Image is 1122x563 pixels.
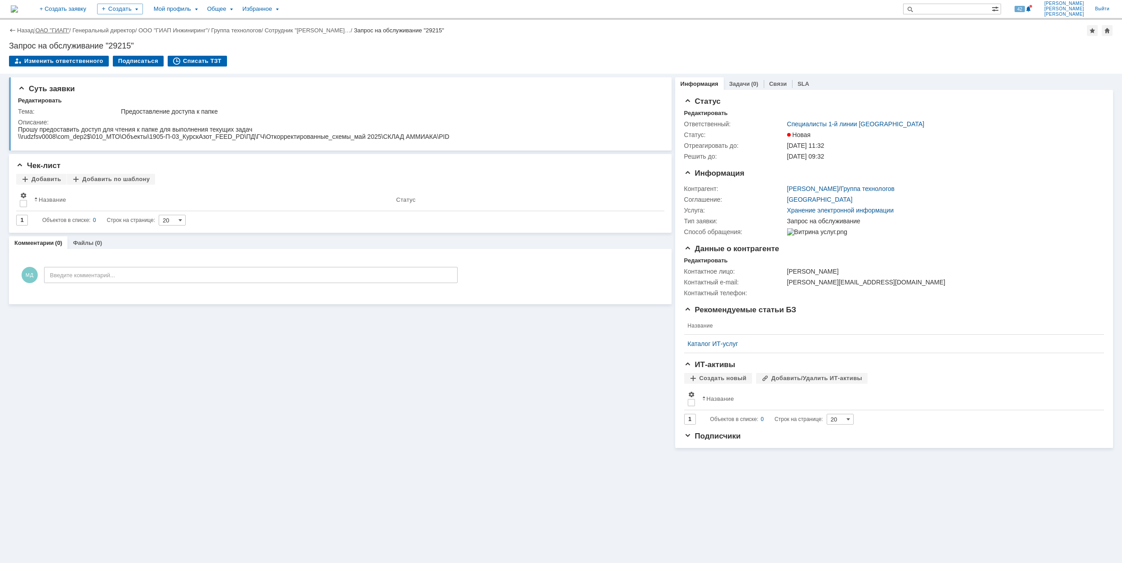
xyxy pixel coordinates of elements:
a: Группа технологов [841,185,895,192]
div: | [34,27,35,33]
span: Расширенный поиск [992,4,1001,13]
span: Подписчики [684,432,741,440]
div: Статус [396,196,415,203]
div: Тип заявки: [684,217,785,225]
a: Связи [769,80,787,87]
span: ИТ-активы [684,360,735,369]
div: Запрос на обслуживание "29215" [354,27,444,34]
a: [PERSON_NAME] [787,185,839,192]
span: Настройки [20,192,27,199]
div: Название [707,395,734,402]
th: Название [31,188,392,211]
span: [DATE] 11:32 [787,142,824,149]
div: (0) [751,80,758,87]
span: Данные о контрагенте [684,244,779,253]
div: / [265,27,354,34]
div: / [36,27,73,34]
div: Редактировать [684,257,728,264]
div: Редактировать [684,110,728,117]
div: Отреагировать до: [684,142,785,149]
a: Генеральный директор [72,27,135,34]
a: Файлы [73,239,93,246]
div: Сделать домашней страницей [1102,25,1113,36]
div: Статус: [684,131,785,138]
div: (0) [95,239,102,246]
a: Назад [17,27,34,34]
div: 0 [93,215,96,226]
div: / [72,27,138,34]
a: Специалисты 1-й линии [GEOGRAPHIC_DATA] [787,120,925,128]
div: Запрос на обслуживание [787,217,1098,225]
a: Хранение электронной информации [787,207,894,214]
div: / [138,27,211,34]
img: logo [11,5,18,13]
th: Название [699,387,1097,410]
div: Тема: [18,108,119,115]
span: Объектов в списке: [710,416,758,422]
a: Комментарии [14,239,54,246]
div: Добавить в избранное [1087,25,1098,36]
div: Контактный e-mail: [684,279,785,286]
span: Суть заявки [18,84,75,93]
div: [PERSON_NAME][EMAIL_ADDRESS][DOMAIN_NAME] [787,279,1098,286]
span: Объектов в списке: [42,217,90,223]
div: Запрос на обслуживание "29215" [9,41,1113,50]
a: Сотрудник "[PERSON_NAME]… [265,27,351,34]
div: (0) [55,239,62,246]
div: [PERSON_NAME] [787,268,1098,275]
div: 0 [761,414,764,425]
i: Строк на странице: [42,215,155,226]
div: Контактное лицо: [684,268,785,275]
a: Группа технологов [211,27,262,34]
div: Описание: [18,119,658,126]
span: Новая [787,131,811,138]
div: Соглашение: [684,196,785,203]
a: Задачи [729,80,750,87]
a: Каталог ИТ-услуг [688,340,1093,347]
th: Название [684,317,1097,335]
div: Способ обращения: [684,228,785,235]
div: Услуга: [684,207,785,214]
span: 42 [1015,6,1025,12]
span: Рекомендуемые статьи БЗ [684,306,797,314]
a: Информация [681,80,718,87]
a: SLA [797,80,809,87]
span: Статус [684,97,721,106]
a: ООО "ГИАП Инжиниринг" [138,27,208,34]
div: Контактный телефон: [684,289,785,297]
div: Создать [97,4,143,14]
span: [DATE] 09:32 [787,153,824,160]
div: Редактировать [18,97,62,104]
span: Настройки [688,391,695,398]
div: Контрагент: [684,185,785,192]
a: ОАО "ГИАП" [36,27,69,34]
div: / [787,185,895,192]
th: Статус [392,188,657,211]
span: [PERSON_NAME] [1044,12,1084,17]
a: Перейти на домашнюю страницу [11,5,18,13]
img: Витрина услуг.png [787,228,847,235]
a: [GEOGRAPHIC_DATA] [787,196,853,203]
span: [PERSON_NAME] [1044,1,1084,6]
span: МД [22,267,38,283]
div: Решить до: [684,153,785,160]
div: Ответственный: [684,120,785,128]
div: / [211,27,265,34]
i: Строк на странице: [710,414,823,425]
span: Информация [684,169,744,177]
span: Чек-лист [16,161,61,170]
div: Предоставление доступа к папке [121,108,656,115]
span: [PERSON_NAME] [1044,6,1084,12]
div: Название [39,196,66,203]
